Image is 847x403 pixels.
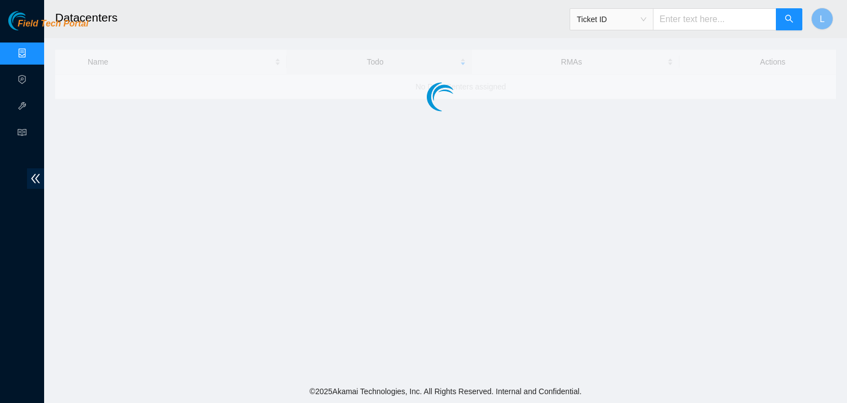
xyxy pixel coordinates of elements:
[8,11,56,30] img: Akamai Technologies
[44,380,847,403] footer: © 2025 Akamai Technologies, Inc. All Rights Reserved. Internal and Confidential.
[776,8,802,30] button: search
[8,20,88,34] a: Akamai TechnologiesField Tech Portal
[577,11,646,28] span: Ticket ID
[18,123,26,145] span: read
[653,8,776,30] input: Enter text here...
[18,19,88,29] span: Field Tech Portal
[820,12,825,26] span: L
[27,168,44,189] span: double-left
[811,8,833,30] button: L
[785,14,794,25] span: search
